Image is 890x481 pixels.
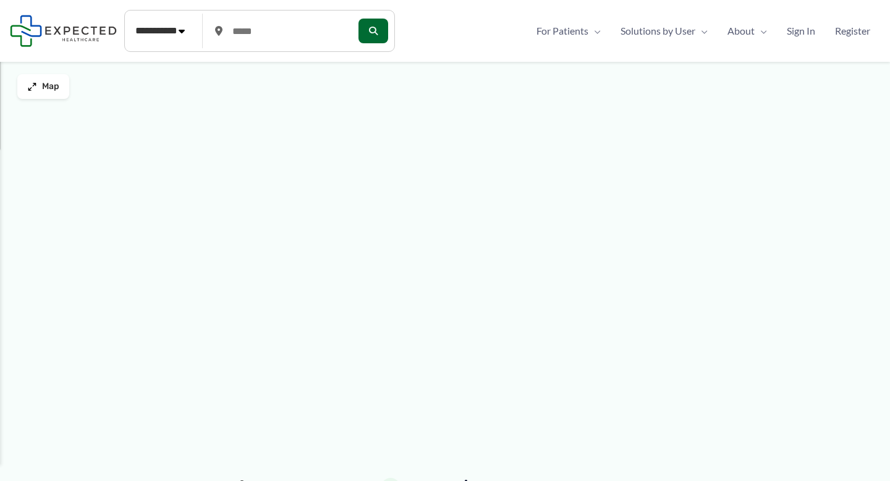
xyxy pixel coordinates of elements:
span: Solutions by User [621,22,695,40]
span: Map [42,82,59,92]
span: Menu Toggle [588,22,601,40]
span: Register [835,22,870,40]
a: Solutions by UserMenu Toggle [611,22,718,40]
span: Menu Toggle [755,22,767,40]
a: Register [825,22,880,40]
span: Sign In [787,22,815,40]
a: Sign In [777,22,825,40]
button: Map [17,74,69,99]
span: Menu Toggle [695,22,708,40]
img: Maximize [27,82,37,92]
a: AboutMenu Toggle [718,22,777,40]
span: For Patients [536,22,588,40]
a: For PatientsMenu Toggle [527,22,611,40]
span: About [727,22,755,40]
img: Expected Healthcare Logo - side, dark font, small [10,15,117,46]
